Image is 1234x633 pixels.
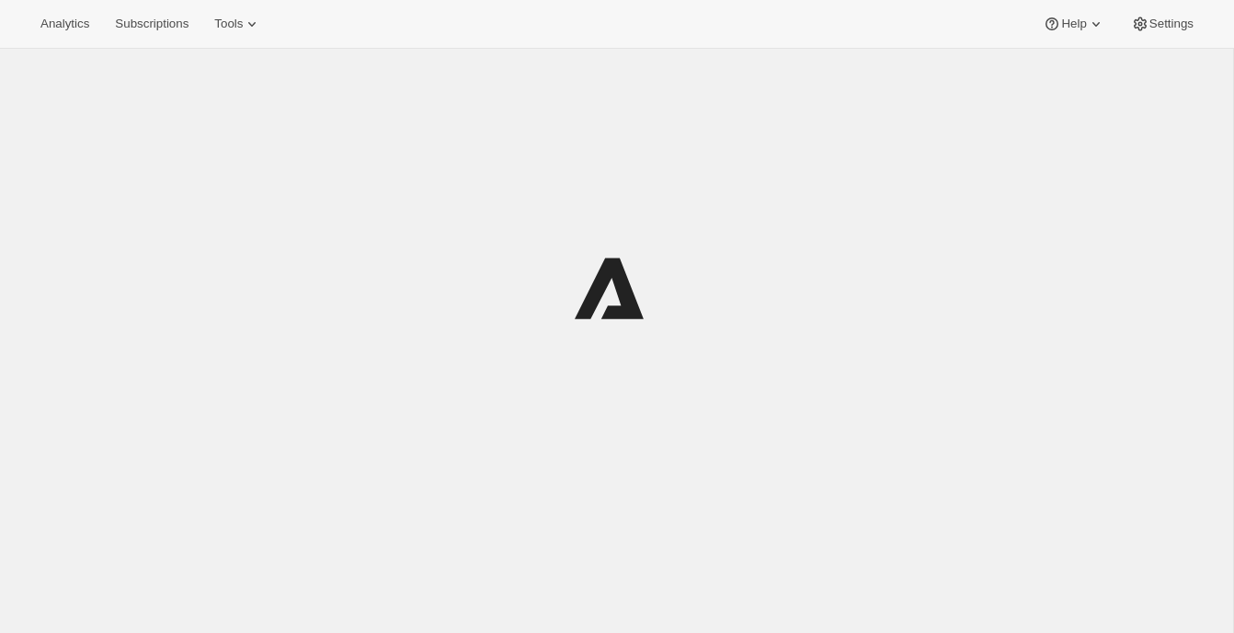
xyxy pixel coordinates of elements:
button: Settings [1120,11,1205,37]
span: Analytics [40,17,89,31]
span: Help [1061,17,1086,31]
span: Subscriptions [115,17,189,31]
button: Analytics [29,11,100,37]
span: Settings [1149,17,1194,31]
button: Tools [203,11,272,37]
button: Subscriptions [104,11,200,37]
span: Tools [214,17,243,31]
button: Help [1032,11,1115,37]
